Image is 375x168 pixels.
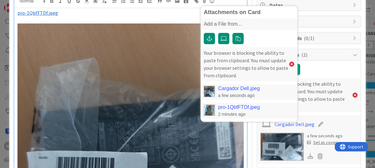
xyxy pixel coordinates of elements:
div: Add a File from... [201,18,297,30]
div: a few seconds ago [218,93,260,98]
span: Your browser is blocking the ability to paste from clipboard. You must update your browser settin... [204,49,289,79]
div: Download [307,152,314,160]
span: ( 0/1 ) [304,35,314,41]
span: ( 2 ) [301,52,307,58]
div: 2 minutes ago [218,111,260,117]
a: Cargador Dell.jpeg [275,120,314,128]
div: Attachments on Card [204,9,294,15]
span: Dates [270,1,349,9]
span: Block [270,18,349,25]
a: Cargador Dell.jpeg [218,86,260,91]
div: a few seconds ago [307,133,343,139]
span: Custom Fields [270,34,349,42]
span: pro-1QbfFTDf.jpeg [17,10,58,16]
span: Your browser is blocking the ability to paste from clipboard. You must update your browser settin... [260,80,353,110]
a: pro-1QbfFTDf.jpeg [218,104,260,110]
div: Set as cover [307,139,337,146]
span: Support [13,1,28,8]
span: Attachments [270,51,349,59]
